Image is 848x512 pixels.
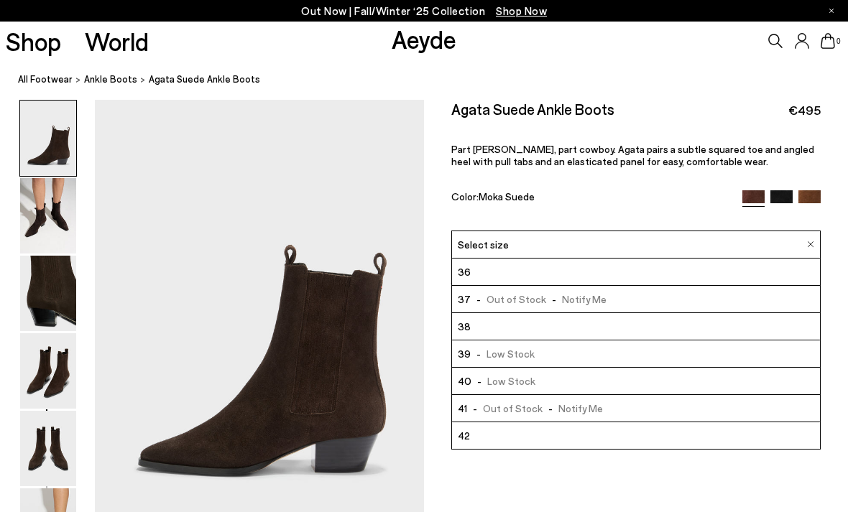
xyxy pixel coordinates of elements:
[84,73,137,85] span: ankle boots
[471,348,487,360] span: -
[458,372,471,390] span: 40
[543,402,558,414] span: -
[392,24,456,54] a: Aeyde
[458,399,467,417] span: 41
[20,101,76,176] img: Agata Suede Ankle Boots - Image 1
[451,143,821,167] p: Part [PERSON_NAME], part cowboy. Agata pairs a subtle squared toe and angled heel with pull tabs ...
[84,72,137,87] a: ankle boots
[479,190,535,203] span: Moka Suede
[458,263,471,281] span: 36
[467,402,483,414] span: -
[471,375,487,387] span: -
[20,256,76,331] img: Agata Suede Ankle Boots - Image 3
[18,60,848,100] nav: breadcrumb
[20,333,76,409] img: Agata Suede Ankle Boots - Image 4
[835,37,842,45] span: 0
[18,72,73,87] a: All Footwear
[301,2,547,20] p: Out Now | Fall/Winter ‘25 Collection
[458,427,470,444] span: 42
[451,190,731,207] div: Color:
[471,293,487,305] span: -
[471,345,535,363] span: Low Stock
[451,100,614,118] h2: Agata Suede Ankle Boots
[821,33,835,49] a: 0
[458,290,471,308] span: 37
[85,29,149,54] a: World
[458,237,509,252] span: Select size
[546,293,562,305] span: -
[458,317,471,335] span: 38
[471,290,607,308] span: Out of Stock Notify Me
[149,72,260,87] span: Agata Suede Ankle Boots
[6,29,61,54] a: Shop
[458,345,471,363] span: 39
[471,372,535,390] span: Low Stock
[788,101,821,119] span: €495
[467,399,604,417] span: Out of Stock Notify Me
[20,411,76,486] img: Agata Suede Ankle Boots - Image 5
[20,178,76,253] img: Agata Suede Ankle Boots - Image 2
[496,4,547,17] span: Navigate to /collections/new-in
